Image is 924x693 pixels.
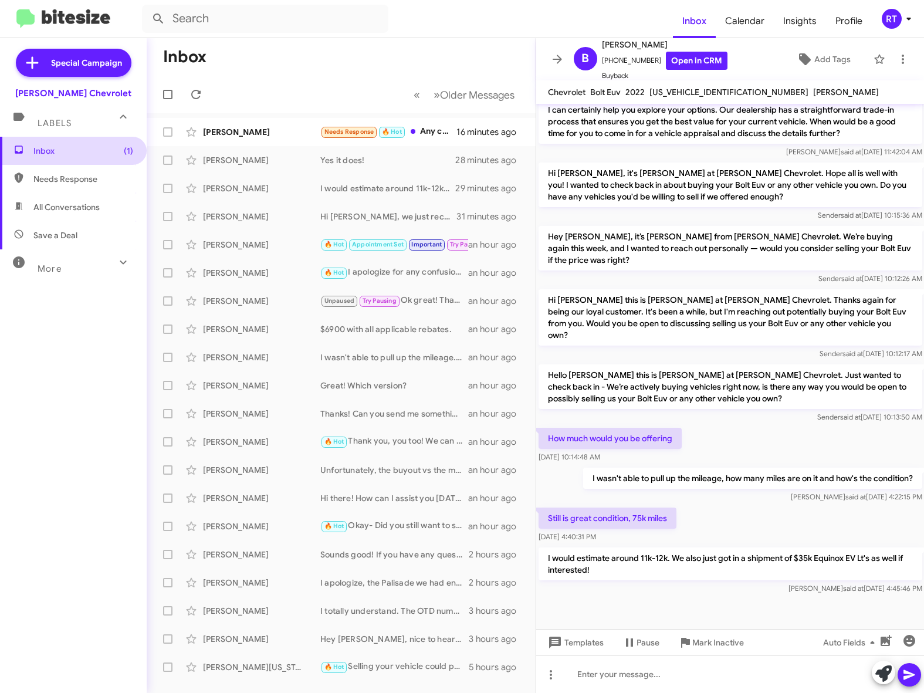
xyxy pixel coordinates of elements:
span: [PERSON_NAME] [DATE] 4:22:15 PM [790,492,922,501]
div: [PERSON_NAME] [203,380,320,391]
div: 3 hours ago [469,605,526,617]
span: [DATE] 4:40:31 PM [539,532,596,541]
span: said at [840,413,860,421]
a: Special Campaign [16,49,131,77]
span: Special Campaign [51,57,122,69]
p: I wasn't able to pull up the mileage, how many miles are on it and how's the condition? [583,468,922,489]
button: Pause [613,632,669,653]
div: [PERSON_NAME] [203,408,320,420]
a: Open in CRM [666,52,727,70]
div: Ok great! Thanks! [320,294,468,307]
div: [PERSON_NAME] [203,464,320,476]
span: Insights [774,4,826,38]
div: I apologize, the Palisade we had ended up selling and we're a Chevrolet dealership so we don't co... [320,577,469,589]
div: 29 minutes ago [456,182,526,194]
span: [PHONE_NUMBER] [602,52,727,70]
div: [PERSON_NAME] [203,351,320,363]
div: [PERSON_NAME] [203,323,320,335]
div: an hour ago [468,464,526,476]
span: Add Tags [814,49,851,70]
div: an hour ago [468,239,526,251]
div: Hi [PERSON_NAME], we just received a large shipment of the $35k Equinox EV LT's if you're interes... [320,211,456,222]
div: RT [882,9,902,29]
div: [PERSON_NAME] [203,295,320,307]
span: Sender [DATE] 10:12:26 AM [818,274,922,283]
div: 2 hours ago [469,549,526,560]
a: Calendar [716,4,774,38]
span: said at [841,274,861,283]
div: I apologize for any confusion! How can I assist you [DATE]? Are you looking to discuss selling yo... [320,266,468,279]
span: 🔥 Hot [382,128,402,136]
span: 🔥 Hot [324,241,344,248]
span: Sender [DATE] 10:13:50 AM [817,413,922,421]
span: Needs Response [33,173,133,185]
span: 🔥 Hot [324,663,344,671]
span: Bolt Euv [590,87,621,97]
div: an hour ago [468,436,526,448]
span: 2022 [625,87,645,97]
span: Unpaused [324,297,355,305]
div: I would estimate around 11k-12k. We also just got in a shipment of $35k Equinox EV Lt's as well i... [320,182,456,194]
div: [PERSON_NAME] [203,211,320,222]
div: an hour ago [468,295,526,307]
span: [PERSON_NAME] [DATE] 4:45:46 PM [788,584,922,593]
div: an hour ago [468,380,526,391]
div: [PERSON_NAME] [203,633,320,645]
div: I wasn't able to pull up the mileage. How many miles and how's the condition? [320,351,468,363]
div: Yes it does! [320,154,456,166]
div: 28 minutes ago [456,154,526,166]
span: All Conversations [33,201,100,213]
div: 5 hours ago [469,661,526,673]
div: Selling your vehicle could provide some financial relief. We can evaluate your car and make an of... [320,660,469,674]
div: 2 hours ago [469,577,526,589]
div: 3 hours ago [469,633,526,645]
div: [PERSON_NAME] [203,492,320,504]
span: « [414,87,420,102]
div: an hour ago [468,492,526,504]
span: Appointment Set [352,241,404,248]
span: said at [840,211,861,219]
span: Templates [546,632,604,653]
span: said at [842,349,862,358]
span: 🔥 Hot [324,438,344,445]
p: Hi [PERSON_NAME], it's [PERSON_NAME] at [PERSON_NAME] Chevrolet. Hope all is well with you! I wan... [539,163,922,207]
span: Try Pausing [450,241,484,248]
span: Auto Fields [823,632,879,653]
nav: Page navigation example [407,83,522,107]
a: Profile [826,4,872,38]
button: RT [872,9,911,29]
span: Older Messages [440,89,515,102]
span: Try Pausing [363,297,397,305]
div: [PERSON_NAME] Chevrolet [15,87,131,99]
p: I would estimate around 11k-12k. We also just got in a shipment of $35k Equinox EV Lt's as well i... [539,547,922,580]
p: How much would you be offering [539,428,682,449]
div: Sounds good! If you have any questions or need assistance, feel free to reach out. Looking forwar... [320,549,469,560]
span: B [581,49,589,68]
span: » [434,87,440,102]
span: Labels [38,118,72,129]
p: Still is great condition, 75k miles [539,508,676,529]
input: Search [142,5,388,33]
div: [PERSON_NAME] [203,577,320,589]
span: Chevrolet [548,87,585,97]
span: [PERSON_NAME] [DATE] 11:42:04 AM [786,147,922,156]
div: [PERSON_NAME] [203,239,320,251]
div: [PERSON_NAME] [203,267,320,279]
span: [US_VEHICLE_IDENTIFICATION_NUMBER] [649,87,808,97]
button: Templates [536,632,613,653]
div: [PERSON_NAME] [203,436,320,448]
p: Hey [PERSON_NAME], it’s [PERSON_NAME] from [PERSON_NAME] Chevrolet. We’re buying again this week,... [539,226,922,271]
div: Any cars under $15,000 [320,125,456,138]
span: Sender [DATE] 10:12:17 AM [819,349,922,358]
div: Thanks! Can you send me something in writing from the dealership letterhead? That's the only way ... [320,408,468,420]
span: said at [842,584,863,593]
div: an hour ago [468,408,526,420]
div: an hour ago [468,323,526,335]
div: an hour ago [468,351,526,363]
button: Auto Fields [814,632,889,653]
p: That's great to hear, [PERSON_NAME]! The Equinox EV is a fantastic choice. I can certainly help y... [539,76,922,144]
div: Unfortunately, the buyout vs the market value leaves about a $2k delta. If you lease another Chev... [320,464,468,476]
div: [PERSON_NAME] [203,520,320,532]
span: said at [840,147,861,156]
button: Next [427,83,522,107]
